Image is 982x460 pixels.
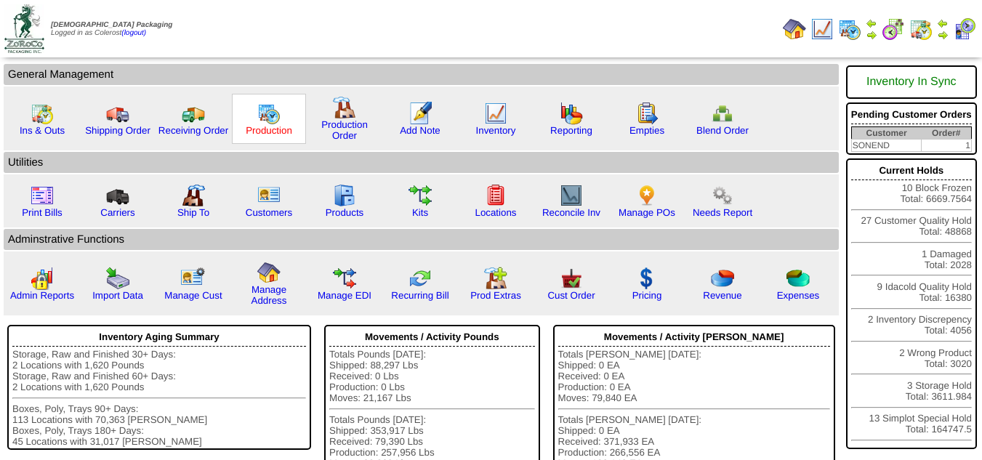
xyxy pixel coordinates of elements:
[851,140,921,152] td: SONEND
[31,184,54,207] img: invoice2.gif
[882,17,905,41] img: calendarblend.gif
[182,102,205,125] img: truck2.gif
[922,140,972,152] td: 1
[635,102,659,125] img: workorder.gif
[12,328,306,347] div: Inventory Aging Summary
[22,207,63,218] a: Print Bills
[257,184,281,207] img: customers.gif
[711,267,734,290] img: pie_chart.png
[560,267,583,290] img: cust_order.png
[20,125,65,136] a: Ins & Outs
[547,290,595,301] a: Cust Order
[777,290,820,301] a: Expenses
[329,328,534,347] div: Movements / Activity Pounds
[10,290,74,301] a: Admin Reports
[851,105,972,124] div: Pending Customer Orders
[31,102,54,125] img: calendarinout.gif
[180,267,207,290] img: managecust.png
[484,102,507,125] img: line_graph.gif
[711,184,734,207] img: workflow.png
[937,17,949,29] img: arrowleft.gif
[693,207,752,218] a: Needs Report
[838,17,861,41] img: calendarprod.gif
[846,158,977,449] div: 10 Block Frozen Total: 6669.7564 27 Customer Quality Hold Total: 48868 1 Damaged Total: 2028 9 Id...
[246,125,292,136] a: Production
[164,290,222,301] a: Manage Cust
[333,267,356,290] img: edi.gif
[851,127,921,140] th: Customer
[321,119,368,141] a: Production Order
[632,290,662,301] a: Pricing
[333,184,356,207] img: cabinet.gif
[51,21,172,29] span: [DEMOGRAPHIC_DATA] Packaging
[484,267,507,290] img: prodextras.gif
[106,102,129,125] img: truck.gif
[4,229,839,250] td: Adminstrative Functions
[251,284,287,306] a: Manage Address
[409,184,432,207] img: workflow.gif
[475,207,516,218] a: Locations
[158,125,228,136] a: Receiving Order
[851,161,972,180] div: Current Holds
[106,267,129,290] img: import.gif
[12,349,306,447] div: Storage, Raw and Finished 30+ Days: 2 Locations with 1,620 Pounds Storage, Raw and Finished 60+ D...
[257,102,281,125] img: calendarprod.gif
[560,184,583,207] img: line_graph2.gif
[333,96,356,119] img: factory.gif
[470,290,521,301] a: Prod Extras
[786,267,810,290] img: pie_chart2.png
[326,207,364,218] a: Products
[106,184,129,207] img: truck3.gif
[909,17,933,41] img: calendarinout.gif
[409,102,432,125] img: orders.gif
[696,125,749,136] a: Blend Order
[866,29,877,41] img: arrowright.gif
[31,267,54,290] img: graph2.png
[866,17,877,29] img: arrowleft.gif
[246,207,292,218] a: Customers
[400,125,440,136] a: Add Note
[177,207,209,218] a: Ship To
[92,290,143,301] a: Import Data
[484,184,507,207] img: locations.gif
[635,184,659,207] img: po.png
[560,102,583,125] img: graph.gif
[953,17,976,41] img: calendarcustomer.gif
[182,184,205,207] img: factory2.gif
[810,17,834,41] img: line_graph.gif
[85,125,150,136] a: Shipping Order
[635,267,659,290] img: dollar.gif
[4,64,839,85] td: General Management
[391,290,448,301] a: Recurring Bill
[922,127,972,140] th: Order#
[412,207,428,218] a: Kits
[318,290,371,301] a: Manage EDI
[619,207,675,218] a: Manage POs
[550,125,592,136] a: Reporting
[121,29,146,37] a: (logout)
[851,68,972,96] div: Inventory In Sync
[937,29,949,41] img: arrowright.gif
[4,152,839,173] td: Utilities
[257,261,281,284] img: home.gif
[711,102,734,125] img: network.png
[409,267,432,290] img: reconcile.gif
[629,125,664,136] a: Empties
[476,125,516,136] a: Inventory
[100,207,134,218] a: Carriers
[783,17,806,41] img: home.gif
[51,21,172,37] span: Logged in as Colerost
[558,328,830,347] div: Movements / Activity [PERSON_NAME]
[4,4,44,53] img: zoroco-logo-small.webp
[703,290,741,301] a: Revenue
[542,207,600,218] a: Reconcile Inv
